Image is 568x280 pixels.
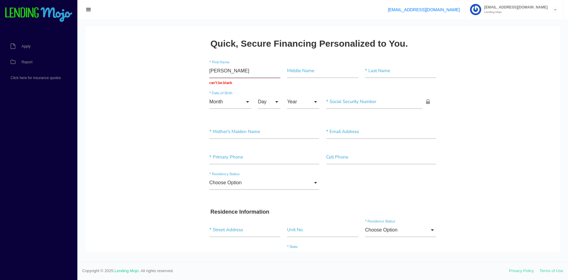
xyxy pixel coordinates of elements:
[388,7,460,12] a: [EMAIL_ADDRESS][DOMAIN_NAME]
[509,268,534,273] a: Privacy Policy
[5,7,73,22] img: logo-small.png
[539,268,563,273] a: Terms of Use
[470,4,481,15] img: Profile image
[481,11,548,14] small: Lending Mojo
[82,268,509,274] span: Copyright © 2025. . All rights reserved.
[125,12,323,22] h2: Quick, Secure Financing Personalized to You.
[11,76,61,80] span: Click here for insurance quotes
[125,182,350,189] h3: Residence Information
[22,45,31,48] span: Apply
[481,5,548,9] span: [EMAIL_ADDRESS][DOMAIN_NAME]
[115,268,139,273] a: Lending Mojo
[22,60,32,64] span: Report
